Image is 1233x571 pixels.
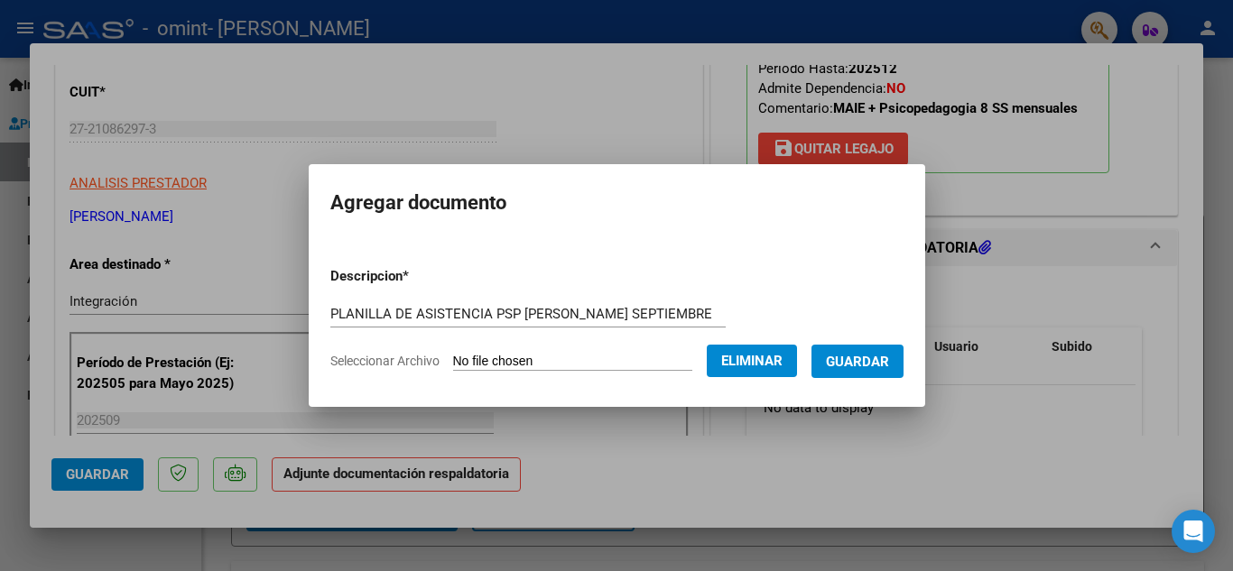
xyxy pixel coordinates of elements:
[330,266,503,287] p: Descripcion
[1172,510,1215,553] div: Open Intercom Messenger
[721,353,783,369] span: Eliminar
[330,186,904,220] h2: Agregar documento
[707,345,797,377] button: Eliminar
[811,345,904,378] button: Guardar
[330,354,440,368] span: Seleccionar Archivo
[826,354,889,370] span: Guardar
